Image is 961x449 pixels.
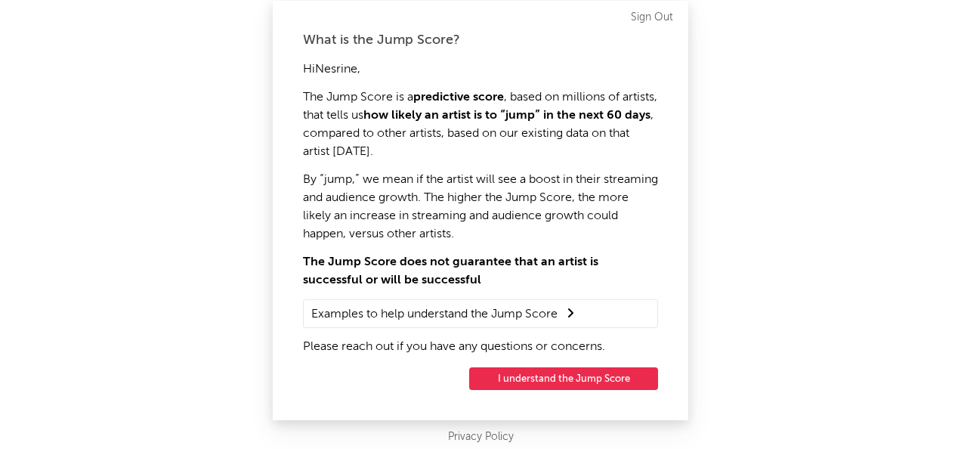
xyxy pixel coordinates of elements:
[469,367,658,390] button: I understand the Jump Score
[303,60,658,79] p: Hi Nesrine ,
[303,88,658,161] p: The Jump Score is a , based on millions of artists, that tells us , compared to other artists, ba...
[303,338,658,356] p: Please reach out if you have any questions or concerns.
[303,171,658,243] p: By “jump,” we mean if the artist will see a boost in their streaming and audience growth. The hig...
[631,8,673,26] a: Sign Out
[311,304,650,324] summary: Examples to help understand the Jump Score
[363,110,650,122] strong: how likely an artist is to “jump” in the next 60 days
[303,256,598,286] strong: The Jump Score does not guarantee that an artist is successful or will be successful
[303,31,658,49] div: What is the Jump Score?
[413,91,504,104] strong: predictive score
[448,428,514,447] a: Privacy Policy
